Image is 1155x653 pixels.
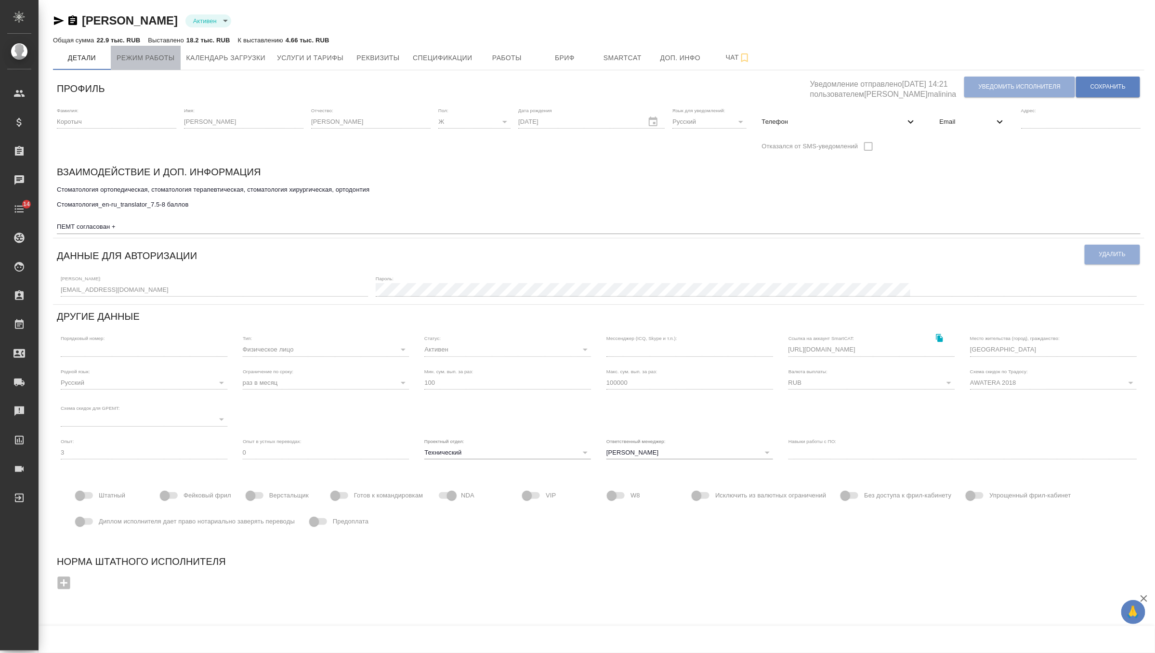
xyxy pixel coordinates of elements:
span: Доп. инфо [657,52,704,64]
label: Ответственный менеджер: [606,439,666,444]
span: Предоплата [333,517,368,526]
label: Ссылка на аккаунт SmartCAT: [788,336,854,341]
span: Фейковый фрил [184,491,231,500]
label: Проектный отдел: [424,439,464,444]
label: Макс. сум. вып. за раз: [606,369,657,374]
span: Отказался от SMS-уведомлений [762,142,858,151]
span: Сохранить [1090,83,1126,91]
div: Ж [438,115,511,129]
button: Скопировать ссылку для ЯМессенджера [53,15,65,26]
label: Порядковый номер: [61,336,105,341]
label: Место жительства (город), гражданство: [970,336,1060,341]
span: Диплом исполнителя дает право нотариально заверять переводы [99,517,295,526]
div: Активен [185,14,231,27]
span: Работы [484,52,530,64]
label: Отчество: [311,108,333,113]
h6: Данные для авторизации [57,248,197,263]
label: Пароль: [376,276,394,281]
span: Упрощенный фрил-кабинет [989,491,1071,500]
button: Сохранить [1076,77,1140,97]
span: W8 [630,491,640,500]
label: Адрес: [1021,108,1036,113]
div: Email [932,111,1013,132]
label: Схема скидок для GPEMT: [61,406,120,411]
span: Smartcat [600,52,646,64]
label: Пол: [438,108,448,113]
p: 18.2 тыс. RUB [186,37,230,44]
label: Схема скидок по Традосу: [970,369,1028,374]
label: Статус: [424,336,441,341]
p: 4.66 тыс. RUB [286,37,329,44]
p: К выставлению [238,37,286,44]
label: Ограничение по сроку: [243,369,293,374]
label: [PERSON_NAME]: [61,276,101,281]
h6: Другие данные [57,309,140,324]
svg: Подписаться [739,52,750,64]
span: Бриф [542,52,588,64]
button: Скопировать ссылку [67,15,79,26]
label: Дата рождения [518,108,552,113]
span: Реквизиты [355,52,401,64]
label: Родной язык: [61,369,90,374]
label: Валюта выплаты: [788,369,827,374]
span: Без доступа к фрил-кабинету [864,491,951,500]
div: Русский [672,115,746,129]
span: NDA [461,491,474,500]
span: Штатный [99,491,125,500]
label: Мин. сум. вып. за раз: [424,369,473,374]
span: Чат [715,52,761,64]
div: раз в месяц [243,376,409,390]
div: RUB [788,376,955,390]
span: 🙏 [1125,602,1142,622]
label: Опыт: [61,439,74,444]
span: Телефон [762,117,905,127]
label: Опыт в устных переводах: [243,439,302,444]
div: AWATERA 2018 [970,376,1137,390]
div: Физическое лицо [243,343,409,356]
label: Тип: [243,336,252,341]
span: Верстальщик [269,491,309,500]
span: Спецификации [413,52,472,64]
h6: Норма штатного исполнителя [57,554,1141,569]
h5: Уведомление отправлено [DATE] 14:21 пользователем [PERSON_NAME]malinina [810,74,964,100]
label: Фамилия: [57,108,79,113]
label: Навыки работы с ПО: [788,439,837,444]
span: Исключить из валютных ограничений [715,491,826,500]
span: Email [940,117,994,127]
button: 🙏 [1121,600,1145,624]
a: [PERSON_NAME] [82,14,178,27]
span: Готов к командировкам [354,491,423,500]
p: 22.9 тыс. RUB [96,37,140,44]
div: Русский [61,376,227,390]
textarea: Стоматология ортопедическая, стоматология терапевтическая, стоматология хирургическая, ортодонтия... [57,186,1141,231]
p: Общая сумма [53,37,96,44]
span: Детали [59,52,105,64]
div: Активен [424,343,591,356]
label: Имя: [184,108,195,113]
span: Услуги и тарифы [277,52,343,64]
div: Телефон [754,111,924,132]
p: Выставлено [148,37,186,44]
label: Мессенджер (ICQ, Skype и т.п.): [606,336,677,341]
button: Скопировать ссылку [930,328,949,348]
span: Режим работы [117,52,175,64]
h6: Профиль [57,81,105,96]
label: Язык для уведомлений: [672,108,725,113]
a: 14 [2,197,36,221]
button: Активен [190,17,220,25]
span: VIP [546,491,556,500]
h6: Взаимодействие и доп. информация [57,164,261,180]
span: Календарь загрузки [186,52,266,64]
span: 14 [17,199,36,209]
